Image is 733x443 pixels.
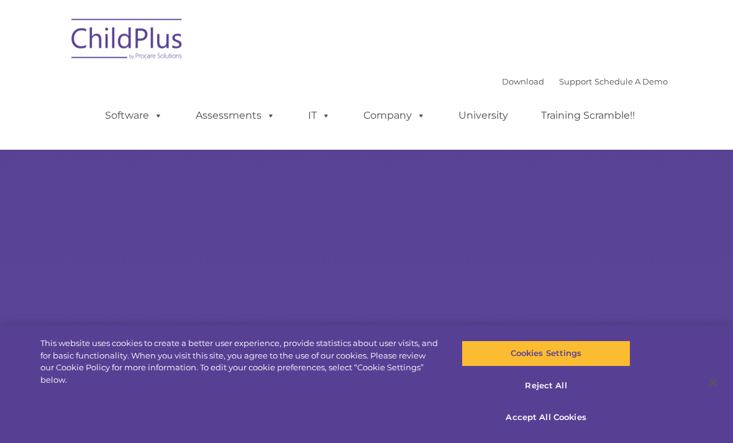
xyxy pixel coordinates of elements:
[351,103,438,128] a: Company
[462,340,630,367] button: Cookies Settings
[502,76,544,86] a: Download
[65,10,189,72] img: ChildPlus by Procare Solutions
[699,369,727,396] button: Close
[183,103,288,128] a: Assessments
[462,373,630,399] button: Reject All
[93,103,175,128] a: Software
[594,76,668,86] a: Schedule A Demo
[529,103,647,128] a: Training Scramble!!
[502,76,668,86] font: |
[462,404,630,431] button: Accept All Cookies
[40,337,440,386] div: This website uses cookies to create a better user experience, provide statistics about user visit...
[559,76,592,86] a: Support
[296,103,343,128] a: IT
[446,103,521,128] a: University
